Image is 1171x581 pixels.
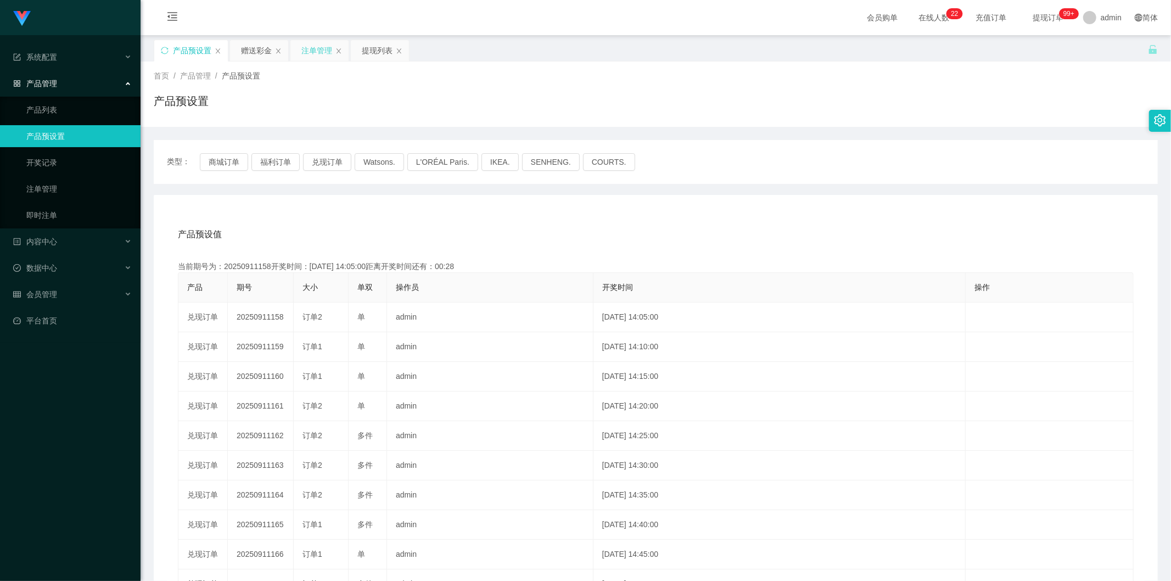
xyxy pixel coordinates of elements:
a: 注单管理 [26,178,132,200]
span: 开奖时间 [602,283,633,292]
span: 首页 [154,71,169,80]
td: 兑现订单 [178,392,228,421]
span: 大小 [302,283,318,292]
span: 单 [357,312,365,321]
td: 20250911162 [228,421,294,451]
span: 提现订单 [1027,14,1069,21]
td: admin [387,332,593,362]
button: COURTS. [583,153,635,171]
span: 订单2 [302,461,322,470]
i: 图标: setting [1154,114,1166,126]
span: 数据中心 [13,264,57,272]
td: [DATE] 14:40:00 [593,510,966,540]
span: 充值订单 [970,14,1012,21]
span: 订单2 [302,431,322,440]
span: 系统配置 [13,53,57,62]
i: 图标: profile [13,238,21,245]
span: 单双 [357,283,373,292]
span: 多件 [357,461,373,470]
a: 产品列表 [26,99,132,121]
td: [DATE] 14:45:00 [593,540,966,569]
div: 赠送彩金 [241,40,272,61]
td: 20250911160 [228,362,294,392]
button: L'ORÉAL Paris. [407,153,478,171]
span: 订单1 [302,520,322,529]
button: 商城订单 [200,153,248,171]
td: admin [387,481,593,510]
p: 2 [955,8,959,19]
i: 图标: unlock [1148,44,1158,54]
a: 产品预设置 [26,125,132,147]
td: 20250911158 [228,303,294,332]
td: [DATE] 14:20:00 [593,392,966,421]
div: 提现列表 [362,40,393,61]
i: 图标: close [275,48,282,54]
td: 兑现订单 [178,540,228,569]
div: 当前期号为：20250911158开奖时间：[DATE] 14:05:00距离开奖时间还有：00:28 [178,261,1134,272]
span: / [173,71,176,80]
td: 兑现订单 [178,303,228,332]
td: 兑现订单 [178,481,228,510]
span: 产品管理 [180,71,211,80]
td: admin [387,510,593,540]
span: 单 [357,550,365,558]
a: 开奖记录 [26,152,132,174]
a: 即时注单 [26,204,132,226]
span: 订单1 [302,342,322,351]
span: 订单2 [302,401,322,410]
td: 兑现订单 [178,510,228,540]
i: 图标: table [13,290,21,298]
span: 多件 [357,431,373,440]
td: 兑现订单 [178,421,228,451]
span: 产品预设值 [178,228,222,241]
div: 产品预设置 [173,40,211,61]
i: 图标: close [215,48,221,54]
td: 20250911165 [228,510,294,540]
h1: 产品预设置 [154,93,209,109]
span: 内容中心 [13,237,57,246]
span: 产品管理 [13,79,57,88]
button: Watsons. [355,153,404,171]
i: 图标: menu-fold [154,1,191,36]
td: [DATE] 14:25:00 [593,421,966,451]
span: 期号 [237,283,252,292]
td: 20250911161 [228,392,294,421]
button: 兑现订单 [303,153,351,171]
i: 图标: form [13,53,21,61]
span: 订单1 [302,372,322,381]
td: 20250911166 [228,540,294,569]
i: 图标: close [396,48,402,54]
span: 单 [357,342,365,351]
td: [DATE] 14:30:00 [593,451,966,481]
td: [DATE] 14:05:00 [593,303,966,332]
button: 福利订单 [251,153,300,171]
i: 图标: close [335,48,342,54]
span: 产品 [187,283,203,292]
span: 订单2 [302,490,322,499]
span: 订单2 [302,312,322,321]
td: admin [387,451,593,481]
i: 图标: appstore-o [13,80,21,87]
span: 订单1 [302,550,322,558]
td: 兑现订单 [178,451,228,481]
td: [DATE] 14:10:00 [593,332,966,362]
span: 多件 [357,520,373,529]
img: logo.9652507e.png [13,11,31,26]
td: admin [387,421,593,451]
td: [DATE] 14:35:00 [593,481,966,510]
span: 类型： [167,153,200,171]
span: 在线人数 [913,14,955,21]
span: 单 [357,372,365,381]
button: IKEA. [481,153,519,171]
i: 图标: check-circle-o [13,264,21,272]
button: SENHENG. [522,153,580,171]
span: 多件 [357,490,373,499]
td: 兑现订单 [178,332,228,362]
span: 产品预设置 [222,71,260,80]
sup: 1167 [1059,8,1079,19]
i: 图标: global [1135,14,1142,21]
span: 会员管理 [13,290,57,299]
div: 注单管理 [301,40,332,61]
span: 单 [357,401,365,410]
sup: 22 [946,8,962,19]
